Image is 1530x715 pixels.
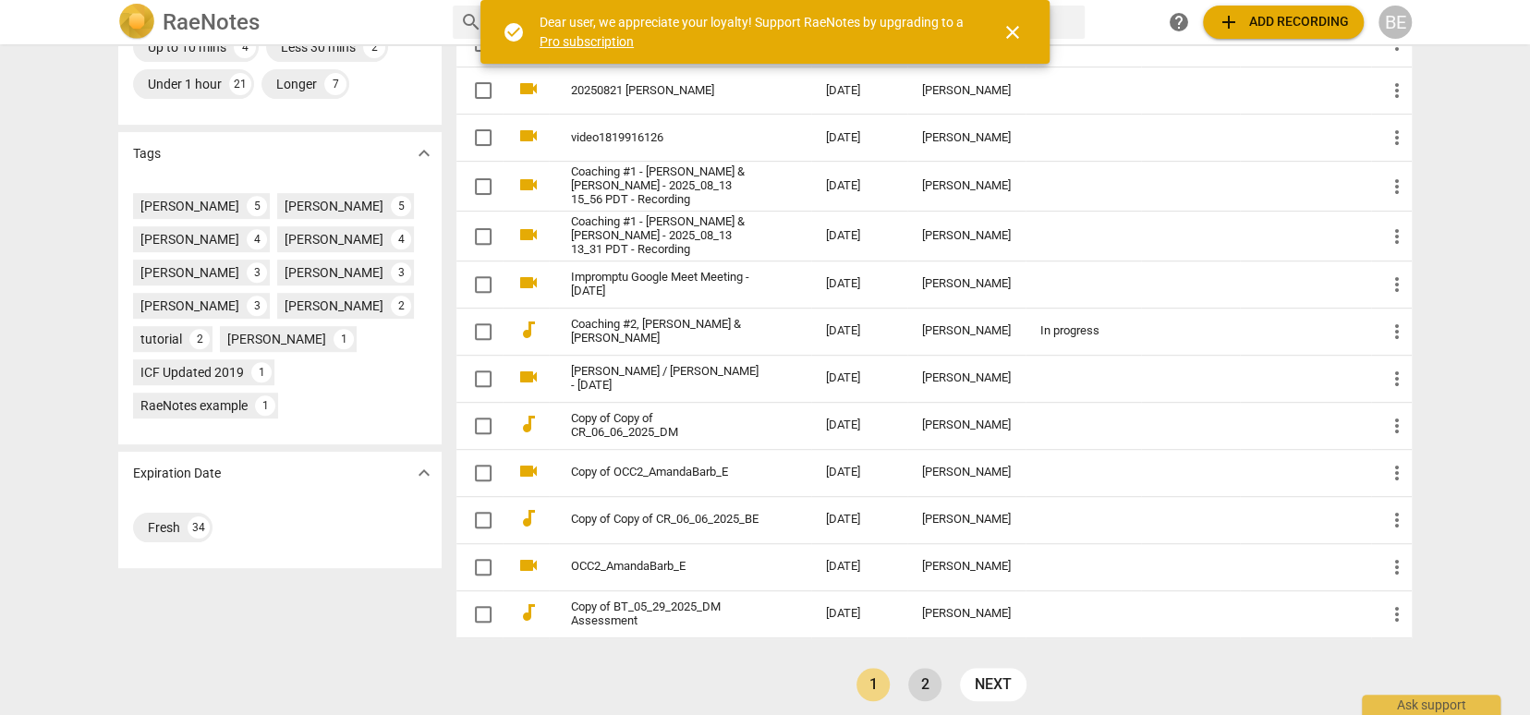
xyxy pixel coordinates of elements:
[571,466,759,479] a: Copy of OCC2_AmandaBarb_E
[363,36,385,58] div: 2
[517,413,540,435] span: audiotrack
[908,668,941,701] a: Page 2
[503,21,525,43] span: check_circle
[922,607,1011,621] div: [PERSON_NAME]
[517,174,540,196] span: videocam
[118,4,438,41] a: LogoRaeNotes
[1386,556,1408,578] span: more_vert
[1168,11,1190,33] span: help
[140,230,239,248] div: [PERSON_NAME]
[118,4,155,41] img: Logo
[922,513,1011,527] div: [PERSON_NAME]
[391,262,411,283] div: 3
[1386,176,1408,198] span: more_vert
[1386,415,1408,437] span: more_vert
[285,297,383,315] div: [PERSON_NAME]
[148,75,222,93] div: Under 1 hour
[811,212,907,261] td: [DATE]
[140,363,244,382] div: ICF Updated 2019
[517,78,540,100] span: videocam
[140,396,248,415] div: RaeNotes example
[189,329,210,349] div: 2
[517,554,540,576] span: videocam
[1386,509,1408,531] span: more_vert
[1218,11,1240,33] span: add
[571,560,759,574] a: OCC2_AmandaBarb_E
[811,308,907,355] td: [DATE]
[247,262,267,283] div: 3
[922,277,1011,291] div: [PERSON_NAME]
[1378,6,1412,39] button: BE
[811,590,907,637] td: [DATE]
[571,165,759,207] a: Coaching #1 - [PERSON_NAME] & [PERSON_NAME] - 2025_08_13 15_56 PDT - Recording
[517,507,540,529] span: audiotrack
[1362,695,1500,715] div: Ask support
[922,229,1011,243] div: [PERSON_NAME]
[1162,6,1196,39] a: Help
[1386,127,1408,149] span: more_vert
[460,11,482,33] span: search
[922,179,1011,193] div: [PERSON_NAME]
[247,296,267,316] div: 3
[140,297,239,315] div: [PERSON_NAME]
[413,462,435,484] span: expand_more
[229,73,251,95] div: 21
[856,668,890,701] a: Page 1 is your current page
[571,215,759,257] a: Coaching #1 - [PERSON_NAME] & [PERSON_NAME] - 2025_08_13 13_31 PDT - Recording
[811,402,907,449] td: [DATE]
[163,9,260,35] h2: RaeNotes
[1040,324,1125,338] div: In progress
[571,365,759,393] a: [PERSON_NAME] / [PERSON_NAME] - [DATE]
[1386,79,1408,102] span: more_vert
[571,600,759,628] a: Copy of BT_05_29_2025_DM Assessment
[227,330,326,348] div: [PERSON_NAME]
[1203,6,1364,39] button: Upload
[922,84,1011,98] div: [PERSON_NAME]
[391,229,411,249] div: 4
[571,271,759,298] a: Impromptu Google Meet Meeting - [DATE]
[571,412,759,440] a: Copy of Copy of CR_06_06_2025_DM
[391,296,411,316] div: 2
[811,355,907,402] td: [DATE]
[413,142,435,164] span: expand_more
[922,466,1011,479] div: [PERSON_NAME]
[517,601,540,624] span: audiotrack
[990,10,1035,55] button: Close
[391,196,411,216] div: 5
[140,197,239,215] div: [PERSON_NAME]
[922,560,1011,574] div: [PERSON_NAME]
[922,418,1011,432] div: [PERSON_NAME]
[1386,368,1408,390] span: more_vert
[571,84,759,98] a: 20250821 [PERSON_NAME]
[334,329,354,349] div: 1
[811,543,907,590] td: [DATE]
[247,196,267,216] div: 5
[517,460,540,482] span: videocam
[811,261,907,308] td: [DATE]
[410,139,438,167] button: Show more
[517,224,540,246] span: videocam
[811,162,907,212] td: [DATE]
[922,131,1011,145] div: [PERSON_NAME]
[811,67,907,115] td: [DATE]
[1002,21,1024,43] span: close
[1386,273,1408,296] span: more_vert
[540,13,968,51] div: Dear user, we appreciate your loyalty! Support RaeNotes by upgrading to a
[133,464,221,483] p: Expiration Date
[247,229,267,249] div: 4
[517,125,540,147] span: videocam
[922,324,1011,338] div: [PERSON_NAME]
[811,449,907,496] td: [DATE]
[517,366,540,388] span: videocam
[255,395,275,416] div: 1
[811,115,907,162] td: [DATE]
[960,668,1026,701] a: next
[281,38,356,56] div: Less 30 mins
[140,263,239,282] div: [PERSON_NAME]
[285,263,383,282] div: [PERSON_NAME]
[234,36,256,58] div: 4
[1218,11,1349,33] span: Add recording
[140,330,182,348] div: tutorial
[148,518,180,537] div: Fresh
